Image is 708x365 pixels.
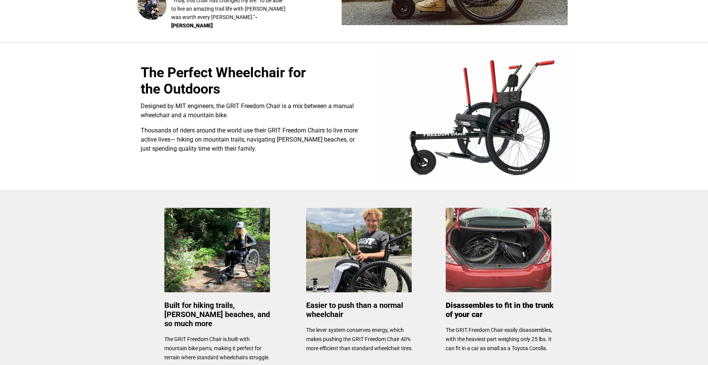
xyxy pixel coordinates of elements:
[141,65,306,97] span: The Perfect Wheelchair for the Outdoors
[164,336,270,360] span: The GRIT Freedom Chair is built with mountain bike parts, making it perfect for terrain where sta...
[141,102,354,119] span: Designed by MIT engineers, the GRIT Freedom Chair is a mix between a manual wheelchair and a moun...
[446,327,552,351] span: The GRIT Freedom Chair easily disassembles, with the heaviest part weighing only 25 lbs. It can f...
[306,327,413,351] span: The lever system conserves energy, which makes pushing the GRIT Freedom Chair 40% more efficient ...
[306,301,403,319] span: Easier to push than a normal wheelchair
[446,301,554,319] span: Disassembles to fit in the trunk of your car
[27,184,93,198] input: Get more information
[141,127,358,152] span: Thousands of riders around the world use their GRIT Freedom Chairs to live more active lives— hik...
[164,301,270,328] span: Built for hiking trails, [PERSON_NAME] beaches, and so much more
